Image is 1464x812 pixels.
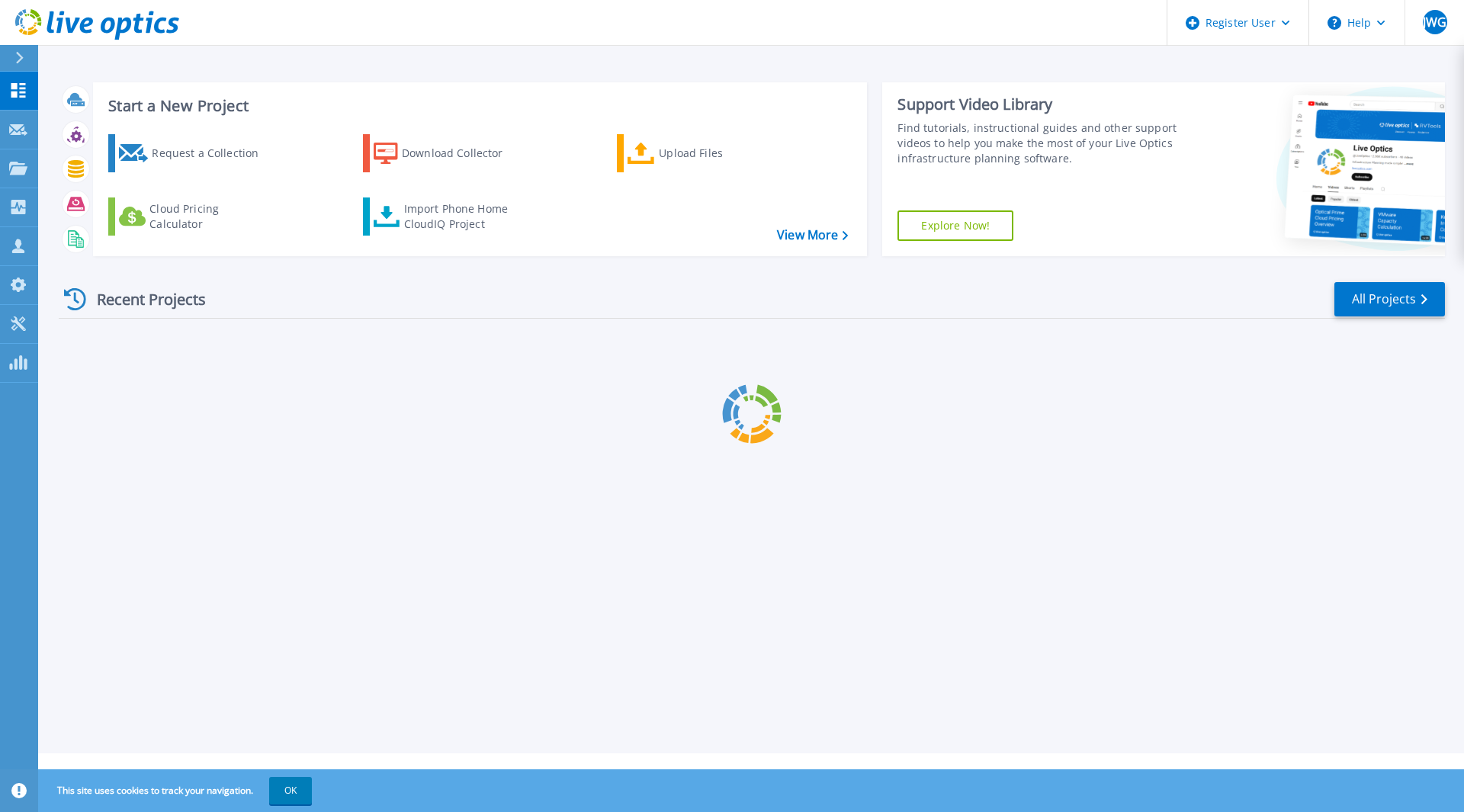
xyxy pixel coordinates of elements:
span: This site uses cookies to track your navigation. [42,777,312,804]
div: Request a Collection [152,138,274,168]
div: Support Video Library [897,95,1184,114]
a: Request a Collection [108,134,278,172]
button: OK [269,777,312,804]
div: Find tutorials, instructional guides and other support videos to help you make the most of your L... [897,120,1184,166]
a: Explore Now! [897,210,1013,241]
div: Upload Files [659,138,781,168]
a: Cloud Pricing Calculator [108,197,278,236]
a: Download Collector [363,134,533,172]
h3: Start a New Project [108,98,848,114]
div: Download Collector [402,138,524,168]
a: View More [777,228,848,242]
div: Recent Projects [59,281,226,318]
a: Upload Files [617,134,787,172]
a: All Projects [1334,282,1445,316]
div: Cloud Pricing Calculator [149,201,271,232]
div: Import Phone Home CloudIQ Project [404,201,523,232]
span: JWG [1423,16,1446,28]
